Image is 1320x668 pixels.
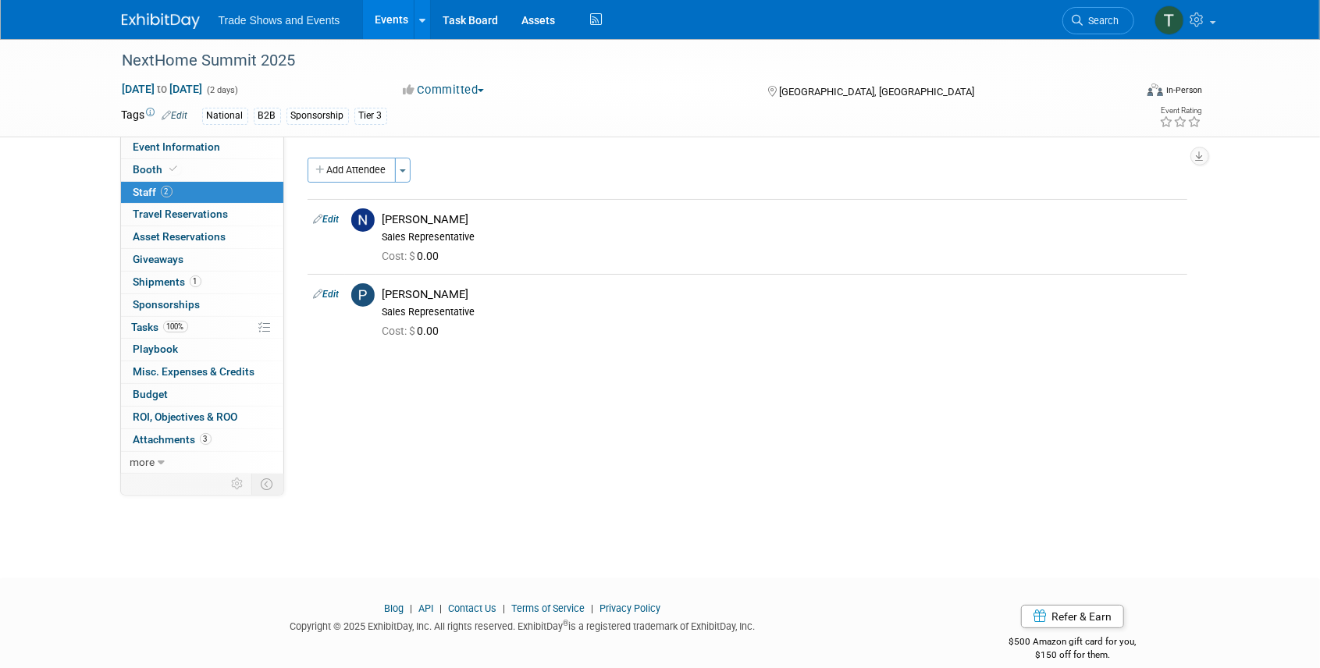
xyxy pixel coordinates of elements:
span: | [587,602,597,614]
span: Cost: $ [382,325,418,337]
a: Sponsorships [121,294,283,316]
i: Booth reservation complete [170,165,178,173]
img: Tiff Wagner [1155,5,1184,35]
a: Blog [384,602,404,614]
span: 100% [163,321,188,332]
td: Tags [122,107,188,125]
div: Copyright © 2025 ExhibitDay, Inc. All rights reserved. ExhibitDay is a registered trademark of Ex... [122,616,924,634]
a: Budget [121,384,283,406]
a: Event Information [121,137,283,158]
button: Committed [397,82,490,98]
a: ROI, Objectives & ROO [121,407,283,428]
img: N.jpg [351,208,375,232]
sup: ® [563,619,568,627]
span: (2 days) [206,85,239,95]
span: Giveaways [133,253,184,265]
span: to [155,83,170,95]
div: NextHome Summit 2025 [117,47,1111,75]
span: Playbook [133,343,179,355]
span: 3 [200,433,212,445]
div: Tier 3 [354,108,387,124]
span: [DATE] [DATE] [122,82,204,96]
span: 0.00 [382,250,446,262]
a: Tasks100% [121,317,283,339]
a: Travel Reservations [121,204,283,226]
a: Asset Reservations [121,226,283,248]
button: Add Attendee [308,158,396,183]
div: [PERSON_NAME] [382,212,1181,227]
div: $150 off for them. [947,648,1199,662]
a: Terms of Service [511,602,585,614]
div: Event Rating [1159,107,1201,115]
td: Toggle Event Tabs [251,474,283,494]
span: Attachments [133,433,212,446]
span: [GEOGRAPHIC_DATA], [GEOGRAPHIC_DATA] [779,86,974,98]
span: Trade Shows and Events [219,14,340,27]
td: Personalize Event Tab Strip [225,474,252,494]
a: Misc. Expenses & Credits [121,361,283,383]
span: Misc. Expenses & Credits [133,365,255,378]
span: 0.00 [382,325,446,337]
a: more [121,452,283,474]
a: Attachments3 [121,429,283,451]
a: Edit [314,214,340,225]
span: Tasks [132,321,188,333]
div: National [202,108,248,124]
a: API [418,602,433,614]
span: Booth [133,163,181,176]
a: Privacy Policy [600,602,660,614]
img: ExhibitDay [122,13,200,29]
div: Sales Representative [382,306,1181,318]
div: Event Format [1042,81,1203,105]
div: Sponsorship [286,108,349,124]
span: Staff [133,186,173,198]
a: Playbook [121,339,283,361]
a: Refer & Earn [1021,605,1124,628]
span: Cost: $ [382,250,418,262]
span: | [499,602,509,614]
div: [PERSON_NAME] [382,287,1181,302]
span: 2 [161,186,173,197]
span: | [406,602,416,614]
a: Staff2 [121,182,283,204]
span: Travel Reservations [133,208,229,220]
span: 1 [190,275,201,287]
span: Event Information [133,140,221,153]
span: Budget [133,388,169,400]
a: Edit [314,289,340,300]
div: $500 Amazon gift card for you, [947,625,1199,661]
div: In-Person [1165,84,1202,96]
span: | [436,602,446,614]
span: Asset Reservations [133,230,226,243]
a: Edit [162,110,188,121]
span: Search [1083,15,1119,27]
a: Contact Us [448,602,496,614]
a: Shipments1 [121,272,283,293]
a: Booth [121,159,283,181]
div: Sales Representative [382,231,1181,243]
img: Format-Inperson.png [1147,83,1163,96]
span: ROI, Objectives & ROO [133,410,238,423]
span: Sponsorships [133,298,201,311]
span: Shipments [133,275,201,288]
a: Giveaways [121,249,283,271]
span: more [130,456,155,468]
img: P.jpg [351,283,375,307]
div: B2B [254,108,281,124]
a: Search [1062,7,1134,34]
